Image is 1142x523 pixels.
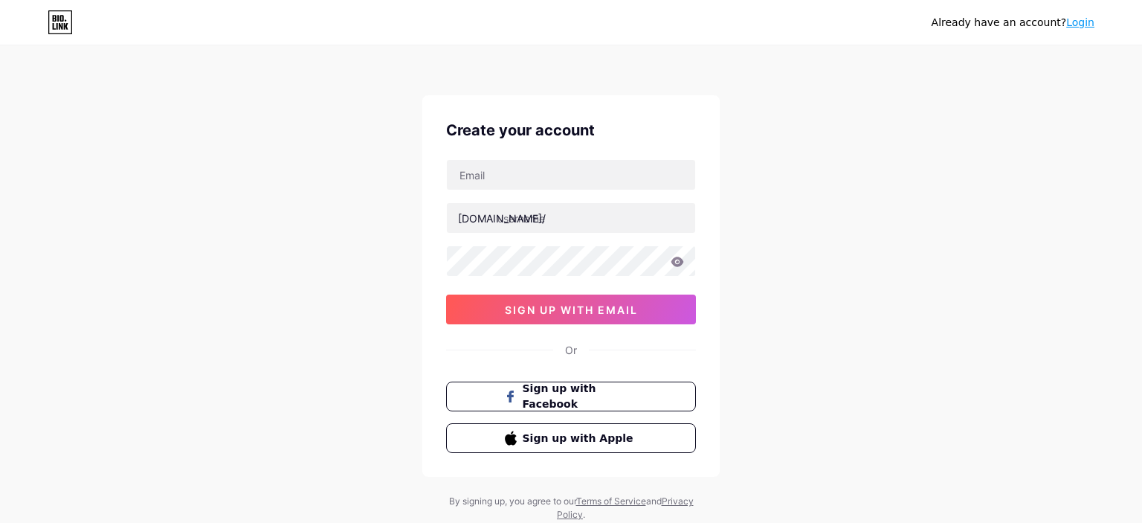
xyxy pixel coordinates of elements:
[505,304,638,316] span: sign up with email
[565,342,577,358] div: Or
[1066,16,1094,28] a: Login
[446,119,696,141] div: Create your account
[446,382,696,411] button: Sign up with Facebook
[523,381,638,412] span: Sign up with Facebook
[446,295,696,324] button: sign up with email
[932,15,1094,31] div: Already have an account?
[447,203,695,233] input: username
[445,495,697,522] div: By signing up, you agree to our and .
[458,211,546,226] div: [DOMAIN_NAME]/
[523,431,638,446] span: Sign up with Apple
[447,160,695,190] input: Email
[446,423,696,453] button: Sign up with Apple
[576,495,646,507] a: Terms of Service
